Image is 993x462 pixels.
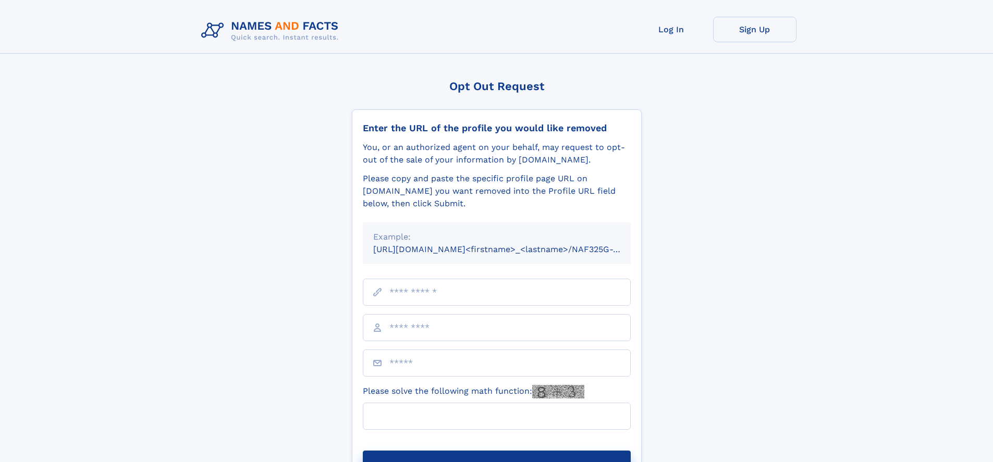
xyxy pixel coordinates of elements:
[630,17,713,42] a: Log In
[373,231,620,243] div: Example:
[197,17,347,45] img: Logo Names and Facts
[363,122,631,134] div: Enter the URL of the profile you would like removed
[363,141,631,166] div: You, or an authorized agent on your behalf, may request to opt-out of the sale of your informatio...
[363,385,584,398] label: Please solve the following math function:
[713,17,796,42] a: Sign Up
[352,80,642,93] div: Opt Out Request
[373,244,651,254] small: [URL][DOMAIN_NAME]<firstname>_<lastname>/NAF325G-xxxxxxxx
[363,172,631,210] div: Please copy and paste the specific profile page URL on [DOMAIN_NAME] you want removed into the Pr...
